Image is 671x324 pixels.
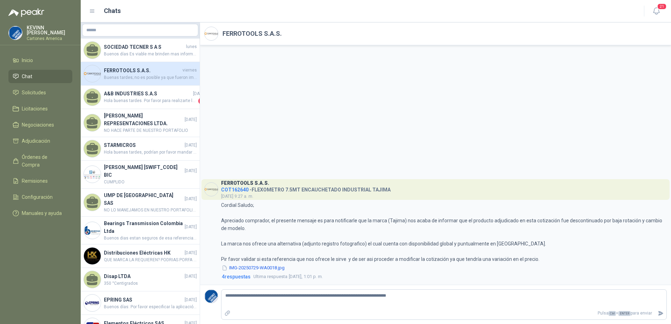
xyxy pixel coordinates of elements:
span: 4 respuesta s [222,273,251,281]
span: [DATE] [185,297,197,303]
a: Company LogoFERROTOOLS S.A.S.viernesBuenas tardes; no es posible ya que fueron importados. [81,62,200,86]
img: Logo peakr [8,8,44,17]
a: Negociaciones [8,118,72,131]
span: Hola buenas tardes. Por favor para realizarte la cotización. Necesitan la manguera para agua aire... [104,97,197,104]
span: [DATE] [193,90,205,97]
a: Company LogoBearings Transmission Colombia Ltda[DATE]Buenos dias estan seguros de esa referencia ... [81,217,200,245]
a: Company LogoDistribuciones Eléctricas HK[DATE]QUE MARCA LA REQUIEREN? PODRIAS PORFA ADJUNTAR LA F... [81,244,200,268]
a: Adjudicación [8,134,72,148]
span: lunes [186,43,197,50]
span: Configuración [22,193,53,201]
h3: FERROTOOLS S.A.S. [221,181,269,185]
a: Company LogoEPRING SAS[DATE]Buenos días: Por favor especificar la aplicación: (Si es para izaje. ... [81,291,200,315]
span: Órdenes de Compra [22,153,66,169]
a: A&B INDUSTRIES S.A.S[DATE]Hola buenas tardes. Por favor para realizarte la cotización. Necesitan ... [81,86,200,109]
h4: - FLEXOMETRO 7.5MT ENCAUCHETADO INDUSTRIAL TAJIMA [221,185,391,192]
h4: [PERSON_NAME] [SWIFT_CODE] BIC [104,163,183,179]
span: NO LO MANEJAMOS EN NUESTRO PORTAFOLIO DE PRODUCTOS [104,207,197,214]
span: Buenos dias estan seguros de esa referencia ya que no sale en ninguna marca quedamos atentos a su... [104,235,197,242]
span: Inicio [22,56,33,64]
a: Remisiones [8,174,72,188]
a: Configuración [8,190,72,204]
span: ENTER [618,311,631,316]
img: Company Logo [84,295,101,311]
span: Hola buenas tardes, podrían por favor mandar especificaciones o imágenes del productor para poder... [104,149,197,156]
h4: Bearings Transmission Colombia Ltda [104,220,183,235]
h4: A&B INDUSTRIES S.A.S [104,90,192,97]
img: Company Logo [84,248,101,264]
h4: [PERSON_NAME] REPRESENTACIONES LTDA. [104,112,183,127]
span: 21 [657,3,667,10]
span: [DATE] [185,273,197,280]
span: [DATE], 1:01 p. m. [253,273,323,280]
span: [DATE] [185,168,197,174]
span: Ultima respuesta [253,273,287,280]
img: Company Logo [205,27,218,40]
span: 350 °Centigrados [104,280,197,287]
span: [DATE] [185,250,197,256]
span: Buenos días: Por favor especificar la aplicación: (Si es para izaje. para amarrar carga, cuantos ... [104,304,197,310]
span: COT162640 [221,187,248,193]
h4: Disap LTDA [104,272,183,280]
span: 1 [198,97,205,104]
span: QUE MARCA LA REQUIEREN? PODRIAS PORFA ADJUNTAR LA FICHA TECNICA DE LA BOMBA [104,257,197,263]
span: [DATE] [185,224,197,230]
a: STARMICROS[DATE]Hola buenas tardes, podrían por favor mandar especificaciones o imágenes del prod... [81,137,200,161]
img: Company Logo [205,290,218,303]
span: [DATE] [185,196,197,202]
button: 21 [650,5,663,18]
span: Adjudicación [22,137,50,145]
img: Company Logo [205,183,218,196]
h4: UMP DE [GEOGRAPHIC_DATA] SAS [104,191,183,207]
span: NO HACE PARTE DE NUESTRO PORTAFOLIO [104,127,197,134]
a: Company Logo[PERSON_NAME] [SWIFT_CODE] BIC[DATE]CUMPLIDO [81,161,200,189]
h4: Distribuciones Eléctricas HK [104,249,183,257]
a: 4respuestasUltima respuesta[DATE], 1:01 p. m. [220,273,667,281]
button: Enviar [655,307,666,319]
span: Ctrl [609,311,616,316]
h4: EPRING SAS [104,296,183,304]
span: [DATE] [185,116,197,123]
span: Negociaciones [22,121,54,129]
p: Cartones America [27,36,72,41]
p: KEVINN [PERSON_NAME] [27,25,72,35]
a: Disap LTDA[DATE]350 °Centigrados [81,268,200,291]
img: Company Logo [84,65,101,82]
img: Company Logo [84,222,101,239]
span: Buenos días Es viable me brinden mas informacion de este producto para asi poder ofertar. Dato de... [104,51,197,58]
a: SOCIEDAD TECNER S A SlunesBuenos días Es viable me brinden mas informacion de este producto para ... [81,39,200,62]
a: [PERSON_NAME] REPRESENTACIONES LTDA.[DATE]NO HACE PARTE DE NUESTRO PORTAFOLIO [81,109,200,137]
span: Licitaciones [22,105,48,113]
span: [DATE] 9:27 a. m. [221,194,253,199]
h4: STARMICROS [104,141,183,149]
a: Solicitudes [8,86,72,99]
p: Cordial Saludo; Apreciado comprador, el presente mensaje es para notificarle que la marca (Tajima... [221,201,667,263]
h2: FERROTOOLS S.A.S. [222,29,282,39]
img: Company Logo [9,26,22,40]
a: Inicio [8,54,72,67]
a: Chat [8,70,72,83]
a: UMP DE [GEOGRAPHIC_DATA] SAS[DATE]NO LO MANEJAMOS EN NUESTRO PORTAFOLIO DE PRODUCTOS [81,189,200,217]
span: [DATE] [185,142,197,149]
a: Órdenes de Compra [8,150,72,171]
span: Remisiones [22,177,48,185]
span: viernes [182,67,197,74]
button: IMG-20250729-WA0018.jpg [221,264,285,272]
h4: FERROTOOLS S.A.S. [104,67,181,74]
span: Manuales y ayuda [22,209,62,217]
p: Pulsa + para enviar [233,307,655,319]
span: Chat [22,73,32,80]
h4: SOCIEDAD TECNER S A S [104,43,185,51]
span: Buenas tardes; no es posible ya que fueron importados. [104,74,197,81]
label: Adjuntar archivos [221,307,233,319]
img: Company Logo [84,166,101,183]
a: Manuales y ayuda [8,207,72,220]
a: Licitaciones [8,102,72,115]
h1: Chats [104,6,121,16]
span: Solicitudes [22,89,46,96]
span: CUMPLIDO [104,179,197,185]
